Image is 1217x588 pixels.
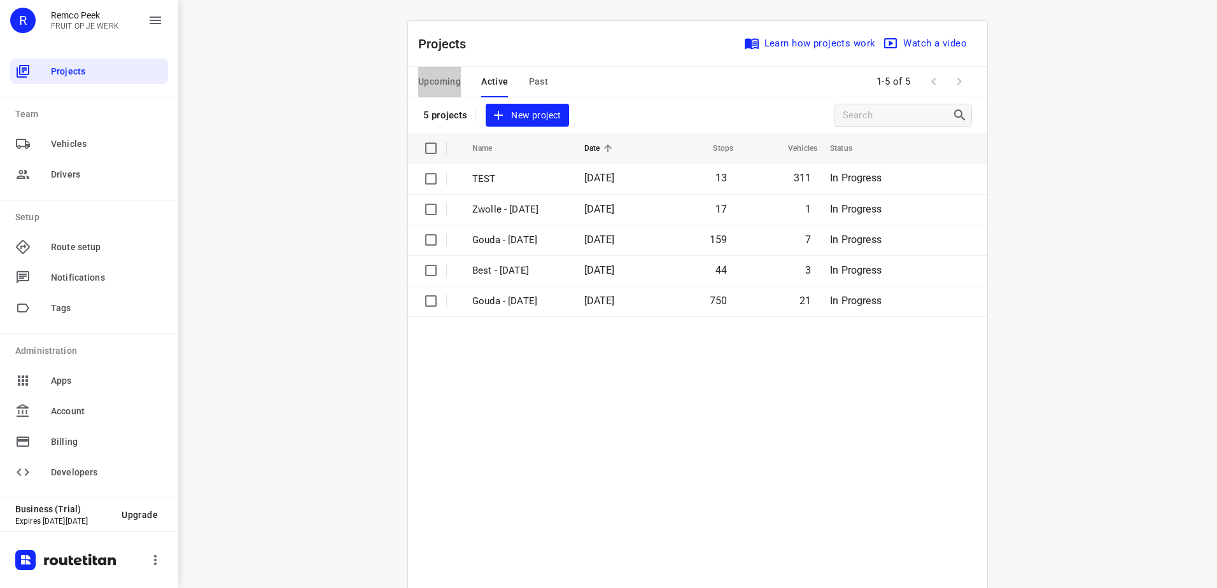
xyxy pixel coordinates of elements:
[584,203,615,215] span: [DATE]
[51,168,163,181] span: Drivers
[51,65,163,78] span: Projects
[10,59,168,84] div: Projects
[830,172,882,184] span: In Progress
[584,264,615,276] span: [DATE]
[805,234,811,246] span: 7
[710,234,728,246] span: 159
[51,466,163,479] span: Developers
[830,203,882,215] span: In Progress
[51,10,119,20] p: Remco Peek
[481,74,508,90] span: Active
[51,302,163,315] span: Tags
[493,108,561,123] span: New project
[529,74,549,90] span: Past
[472,263,565,278] p: Best - Friday
[486,104,568,127] button: New project
[10,459,168,485] div: Developers
[584,234,615,246] span: [DATE]
[472,172,565,186] p: TEST
[830,141,869,156] span: Status
[472,141,509,156] span: Name
[423,109,467,121] p: 5 projects
[830,295,882,307] span: In Progress
[584,172,615,184] span: [DATE]
[15,517,111,526] p: Expires [DATE][DATE]
[843,106,952,125] input: Search projects
[10,265,168,290] div: Notifications
[10,368,168,393] div: Apps
[418,34,477,53] p: Projects
[10,429,168,454] div: Billing
[51,137,163,151] span: Vehicles
[10,234,168,260] div: Route setup
[15,211,168,224] p: Setup
[794,172,812,184] span: 311
[715,172,727,184] span: 13
[952,108,971,123] div: Search
[696,141,733,156] span: Stops
[946,69,972,94] span: Next Page
[871,68,916,95] span: 1-5 of 5
[15,344,168,358] p: Administration
[51,241,163,254] span: Route setup
[15,108,168,121] p: Team
[10,162,168,187] div: Drivers
[771,141,817,156] span: Vehicles
[10,398,168,424] div: Account
[51,405,163,418] span: Account
[122,510,158,520] span: Upgrade
[472,294,565,309] p: Gouda - Thursday
[472,202,565,217] p: Zwolle - [DATE]
[111,503,168,526] button: Upgrade
[921,69,946,94] span: Previous Page
[799,295,811,307] span: 21
[472,233,565,248] p: Gouda - [DATE]
[710,295,728,307] span: 750
[715,264,727,276] span: 44
[51,374,163,388] span: Apps
[51,271,163,284] span: Notifications
[830,264,882,276] span: In Progress
[51,22,119,31] p: FRUIT OP JE WERK
[418,74,461,90] span: Upcoming
[805,264,811,276] span: 3
[584,295,615,307] span: [DATE]
[805,203,811,215] span: 1
[830,234,882,246] span: In Progress
[10,295,168,321] div: Tags
[10,8,36,33] div: R
[51,435,163,449] span: Billing
[15,504,111,514] p: Business (Trial)
[584,141,617,156] span: Date
[715,203,727,215] span: 17
[10,131,168,157] div: Vehicles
